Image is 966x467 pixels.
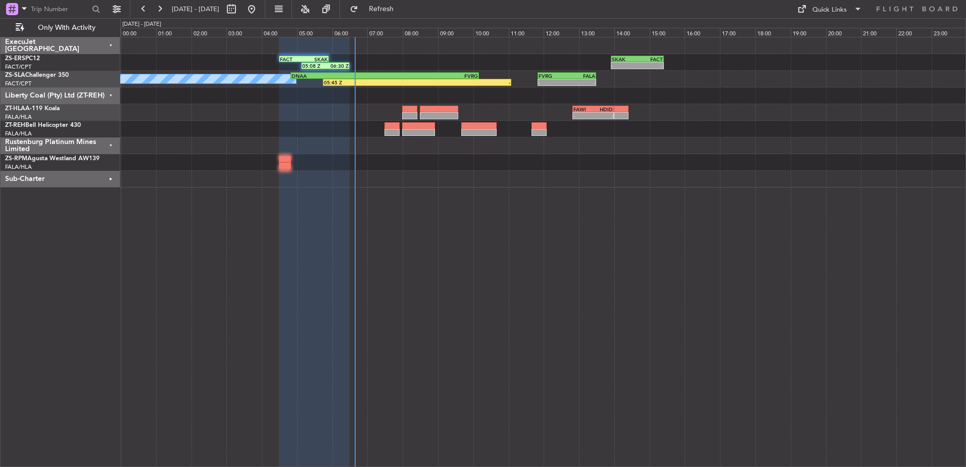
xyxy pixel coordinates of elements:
[5,72,69,78] a: ZS-SLAChallenger 350
[720,28,755,37] div: 17:00
[332,28,368,37] div: 06:00
[5,163,32,171] a: FALA/HLA
[650,28,685,37] div: 15:00
[280,56,304,62] div: FACT
[5,130,32,137] a: FALA/HLA
[539,79,567,85] div: -
[26,24,107,31] span: Only With Activity
[5,106,60,112] a: ZT-HLAA-119 Koala
[226,28,262,37] div: 03:00
[593,106,613,112] div: HDID
[791,28,826,37] div: 19:00
[438,28,473,37] div: 09:00
[614,28,650,37] div: 14:00
[31,2,89,17] input: Trip Number
[567,73,595,79] div: FALA
[5,156,100,162] a: ZS-RPMAgusta Westland AW139
[473,28,509,37] div: 10:00
[573,106,593,112] div: FAWI
[5,63,31,71] a: FACT/CPT
[122,20,161,29] div: [DATE] - [DATE]
[156,28,191,37] div: 01:00
[292,73,384,79] div: DNAA
[5,122,25,128] span: ZT-REH
[685,28,720,37] div: 16:00
[262,28,297,37] div: 04:00
[573,113,593,119] div: -
[593,113,613,119] div: -
[367,28,403,37] div: 07:00
[544,28,579,37] div: 12:00
[325,63,349,69] div: 06:30 Z
[297,28,332,37] div: 05:00
[896,28,932,37] div: 22:00
[5,80,31,87] a: FACT/CPT
[638,56,663,62] div: FACT
[172,5,219,14] span: [DATE] - [DATE]
[638,63,663,69] div: -
[5,56,40,62] a: ZS-ERSPC12
[826,28,861,37] div: 20:00
[191,28,227,37] div: 02:00
[5,106,25,112] span: ZT-HLA
[403,28,438,37] div: 08:00
[302,63,325,69] div: 05:08 Z
[121,28,156,37] div: 00:00
[612,63,638,69] div: -
[11,20,110,36] button: Only With Activity
[5,56,25,62] span: ZS-ERS
[324,79,417,85] div: 05:45 Z
[5,72,25,78] span: ZS-SLA
[417,79,510,85] div: -
[579,28,614,37] div: 13:00
[539,73,567,79] div: FVRG
[5,122,81,128] a: ZT-REHBell Helicopter 430
[304,56,328,62] div: SKAK
[861,28,896,37] div: 21:00
[360,6,403,13] span: Refresh
[5,113,32,121] a: FALA/HLA
[5,156,27,162] span: ZS-RPM
[755,28,791,37] div: 18:00
[567,79,595,85] div: -
[385,73,478,79] div: FVRG
[345,1,406,17] button: Refresh
[612,56,638,62] div: SKAK
[509,28,544,37] div: 11:00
